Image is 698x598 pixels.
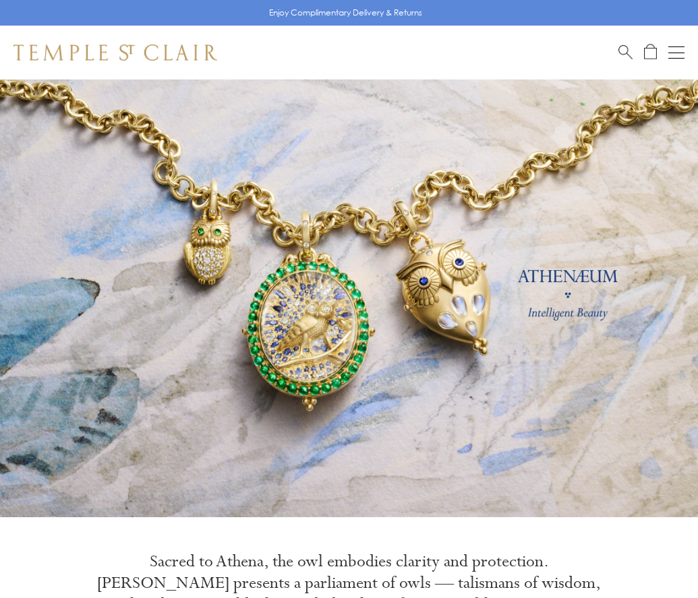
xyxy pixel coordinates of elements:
p: Enjoy Complimentary Delivery & Returns [269,6,422,20]
a: Open Shopping Bag [644,44,657,61]
a: Search [618,44,633,61]
img: Temple St. Clair [13,44,217,61]
button: Open navigation [668,44,685,61]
